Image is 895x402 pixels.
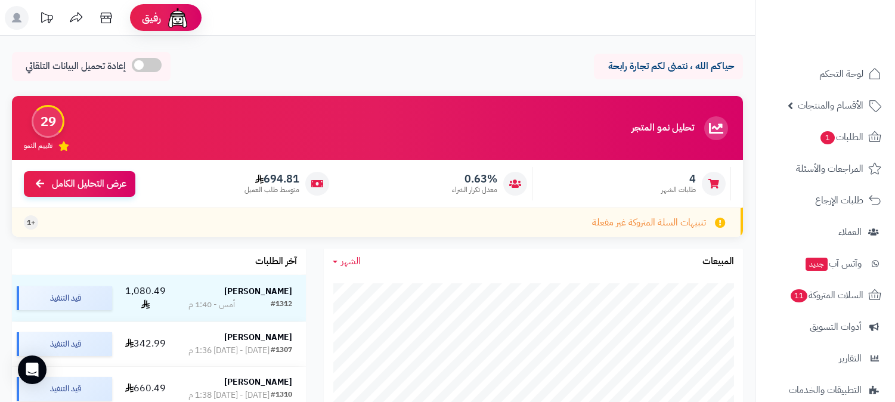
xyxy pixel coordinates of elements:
span: طلبات الشهر [661,185,696,195]
span: 0.63% [452,172,497,185]
a: تحديثات المنصة [32,6,61,33]
div: قيد التنفيذ [17,286,112,310]
span: الأقسام والمنتجات [798,97,863,114]
span: 694.81 [244,172,299,185]
span: السلات المتروكة [789,287,863,304]
a: وآتس آبجديد [763,249,888,278]
span: إعادة تحميل البيانات التلقائي [26,60,126,73]
a: لوحة التحكم [763,60,888,88]
a: الشهر [333,255,361,268]
span: رفيق [142,11,161,25]
span: طلبات الإرجاع [815,192,863,209]
span: 4 [661,172,696,185]
span: عرض التحليل الكامل [52,177,126,191]
a: العملاء [763,218,888,246]
div: Open Intercom Messenger [18,355,47,384]
span: متوسط طلب العميل [244,185,299,195]
h3: تحليل نمو المتجر [631,123,694,134]
a: طلبات الإرجاع [763,186,888,215]
img: ai-face.png [166,6,190,30]
strong: [PERSON_NAME] [224,376,292,388]
p: حياكم الله ، نتمنى لكم تجارة رابحة [603,60,734,73]
h3: المبيعات [702,256,734,267]
a: السلات المتروكة11 [763,281,888,310]
a: أدوات التسويق [763,313,888,341]
a: المراجعات والأسئلة [763,154,888,183]
div: قيد التنفيذ [17,332,112,356]
span: التقارير [839,350,862,367]
span: لوحة التحكم [819,66,863,82]
a: التقارير [763,344,888,373]
strong: [PERSON_NAME] [224,331,292,344]
h3: آخر الطلبات [255,256,297,267]
a: الطلبات1 [763,123,888,151]
span: معدل تكرار الشراء [452,185,497,195]
div: قيد التنفيذ [17,377,112,401]
span: 11 [790,289,809,303]
div: [DATE] - [DATE] 1:38 م [188,389,270,401]
a: عرض التحليل الكامل [24,171,135,197]
td: 1,080.49 [117,275,175,321]
span: تقييم النمو [24,141,52,151]
div: [DATE] - [DATE] 1:36 م [188,345,270,357]
span: أدوات التسويق [810,318,862,335]
span: +1 [27,218,35,228]
div: #1310 [271,389,292,401]
span: الطلبات [819,129,863,146]
td: 342.99 [117,322,175,366]
div: #1307 [271,345,292,357]
div: #1312 [271,299,292,311]
span: الشهر [341,254,361,268]
img: logo-2.png [814,9,884,34]
span: وآتس آب [804,255,862,272]
strong: [PERSON_NAME] [224,285,292,298]
span: 1 [820,131,835,145]
div: أمس - 1:40 م [188,299,235,311]
span: جديد [806,258,828,271]
span: المراجعات والأسئلة [796,160,863,177]
span: تنبيهات السلة المتروكة غير مفعلة [592,216,706,230]
span: التطبيقات والخدمات [789,382,862,398]
span: العملاء [838,224,862,240]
